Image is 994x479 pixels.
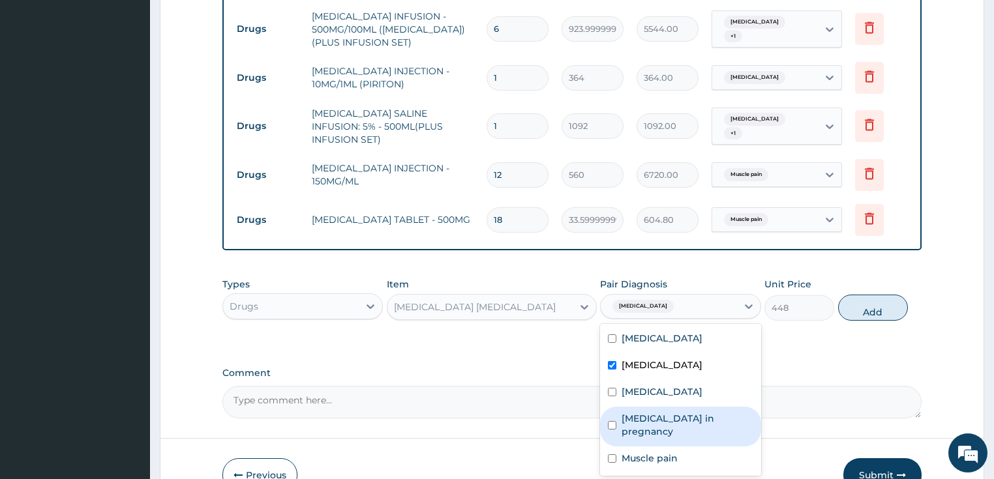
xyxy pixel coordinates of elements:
span: Muscle pain [724,213,768,226]
td: [MEDICAL_DATA] INJECTION - 150MG/ML [305,155,481,194]
div: [MEDICAL_DATA] [MEDICAL_DATA] [394,300,556,313]
div: Drugs [230,300,258,313]
label: [MEDICAL_DATA] [622,358,702,371]
td: Drugs [230,17,305,41]
label: [MEDICAL_DATA] [622,332,702,345]
label: Item [387,278,409,291]
td: Drugs [230,114,305,138]
span: Muscle pain [724,168,768,181]
textarea: Type your message and hit 'Enter' [7,331,248,377]
span: [MEDICAL_DATA] [724,113,785,126]
label: Unit Price [764,278,811,291]
span: + 1 [724,127,742,140]
td: [MEDICAL_DATA] INJECTION - 10MG/1ML (PIRITON) [305,58,481,97]
td: [MEDICAL_DATA] INFUSION - 500MG/100ML ([MEDICAL_DATA])(PLUS INFUSION SET) [305,3,481,55]
span: + 1 [724,30,742,43]
td: [MEDICAL_DATA] SALINE INFUSION: 5% - 500ML(PLUS INFUSION SET) [305,100,481,152]
label: Muscle pain [622,452,678,465]
label: Types [222,279,250,290]
div: Minimize live chat window [214,7,245,38]
td: Drugs [230,208,305,232]
label: Pair Diagnosis [600,278,667,291]
img: d_794563401_company_1708531726252_794563401 [24,65,53,98]
div: Chat with us now [68,73,219,90]
span: [MEDICAL_DATA] [724,16,785,29]
span: We're online! [76,152,180,283]
td: [MEDICAL_DATA] TABLET - 500MG [305,207,481,233]
span: [MEDICAL_DATA] [724,71,785,84]
span: [MEDICAL_DATA] [612,300,674,313]
td: Drugs [230,163,305,187]
td: Drugs [230,66,305,90]
label: Comment [222,368,922,379]
button: Add [838,295,908,321]
label: [MEDICAL_DATA] [622,385,702,398]
label: [MEDICAL_DATA] in pregnancy [622,412,753,438]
